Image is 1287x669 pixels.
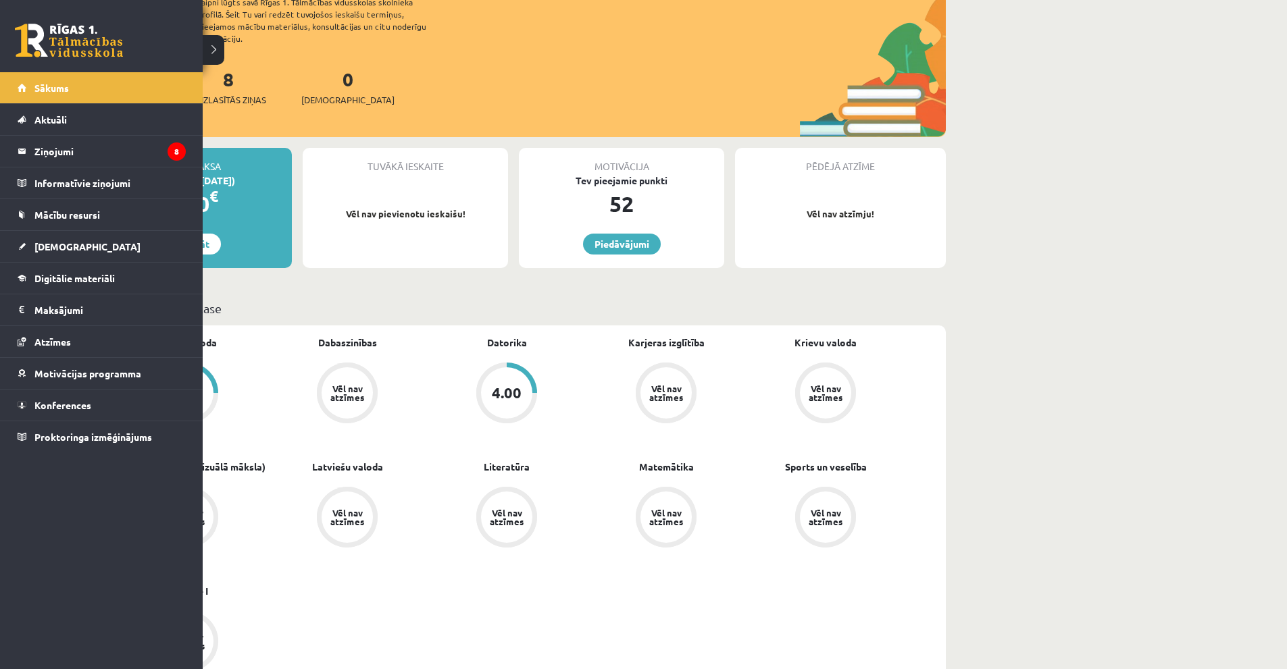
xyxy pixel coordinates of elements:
[18,263,186,294] a: Digitālie materiāli
[492,385,522,400] div: 4.00
[209,186,218,206] span: €
[639,460,694,474] a: Matemātika
[746,363,905,426] a: Vēl nav atzīmes
[34,136,186,167] legend: Ziņojumi
[34,240,141,252] span: [DEMOGRAPHIC_DATA]
[34,209,100,221] span: Mācību resursi
[586,363,746,426] a: Vēl nav atzīmes
[18,390,186,421] a: Konferences
[18,326,186,357] a: Atzīmes
[18,136,186,167] a: Ziņojumi8
[34,113,67,126] span: Aktuāli
[487,336,527,350] a: Datorika
[746,487,905,550] a: Vēl nav atzīmes
[191,93,266,107] span: Neizlasītās ziņas
[34,367,141,379] span: Motivācijas programma
[328,508,366,526] div: Vēl nav atzīmes
[191,67,266,107] a: 8Neizlasītās ziņas
[794,336,857,350] a: Krievu valoda
[18,358,186,389] a: Motivācijas programma
[328,384,366,402] div: Vēl nav atzīmes
[484,460,530,474] a: Literatūra
[586,487,746,550] a: Vēl nav atzīmes
[34,294,186,325] legend: Maksājumi
[15,24,123,57] a: Rīgas 1. Tālmācības vidusskola
[301,93,395,107] span: [DEMOGRAPHIC_DATA]
[647,384,685,402] div: Vēl nav atzīmes
[807,508,844,526] div: Vēl nav atzīmes
[86,299,940,317] p: Mācību plāns 10.b1 klase
[427,363,586,426] a: 4.00
[519,188,724,220] div: 52
[18,421,186,452] a: Proktoringa izmēģinājums
[18,104,186,135] a: Aktuāli
[488,508,526,526] div: Vēl nav atzīmes
[34,336,71,348] span: Atzīmes
[309,207,501,221] p: Vēl nav pievienotu ieskaišu!
[519,173,724,188] div: Tev pieejamie punkti
[785,460,867,474] a: Sports un veselība
[34,272,115,284] span: Digitālie materiāli
[168,142,186,161] i: 8
[18,167,186,198] a: Informatīvie ziņojumi
[427,487,586,550] a: Vēl nav atzīmes
[742,207,939,221] p: Vēl nav atzīmju!
[34,399,91,411] span: Konferences
[34,82,69,94] span: Sākums
[18,231,186,262] a: [DEMOGRAPHIC_DATA]
[312,460,383,474] a: Latviešu valoda
[519,148,724,173] div: Motivācija
[807,384,844,402] div: Vēl nav atzīmes
[301,67,395,107] a: 0[DEMOGRAPHIC_DATA]
[18,72,186,103] a: Sākums
[268,487,427,550] a: Vēl nav atzīmes
[18,199,186,230] a: Mācību resursi
[318,336,377,350] a: Dabaszinības
[268,363,427,426] a: Vēl nav atzīmes
[583,234,661,255] a: Piedāvājumi
[34,167,186,198] legend: Informatīvie ziņojumi
[628,336,705,350] a: Karjeras izglītība
[647,508,685,526] div: Vēl nav atzīmes
[735,148,946,173] div: Pēdējā atzīme
[303,148,508,173] div: Tuvākā ieskaite
[34,431,152,443] span: Proktoringa izmēģinājums
[18,294,186,325] a: Maksājumi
